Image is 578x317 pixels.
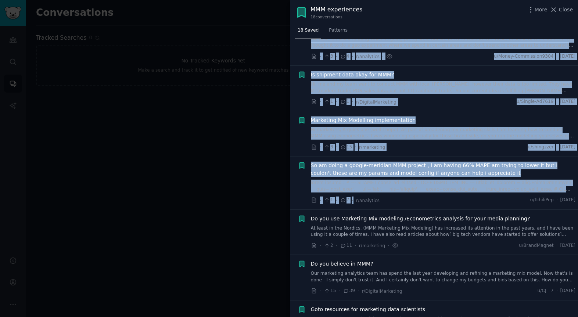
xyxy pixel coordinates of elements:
[494,53,554,60] span: u/Money-Commission9304
[311,71,394,79] a: Is shipment data okay for MMM?
[311,36,576,49] a: We have an MMM running which is going pretty well. But we need to validate the ROAS of some of th...
[340,197,349,203] span: 7
[556,288,558,294] span: ·
[340,242,352,249] span: 11
[311,225,576,238] a: At least in the Nordics, (MMM Marketing Mix Modeling) has increased its attention in the past yea...
[329,27,347,34] span: Patterns
[311,306,426,313] a: Goto resources for marketing data scientists
[310,5,362,14] div: MMM experiences
[556,197,558,203] span: ·
[560,197,575,203] span: [DATE]
[336,242,337,249] span: ·
[298,27,319,34] span: 18 Saved
[320,197,321,204] span: ·
[324,53,333,60] span: 3
[336,98,337,106] span: ·
[343,288,355,294] span: 39
[324,197,333,203] span: 1
[559,6,573,14] span: Close
[311,260,373,268] a: Do you believe in MMM?
[311,81,576,94] a: Hi, me and my team want to conduct MMM with local [PERSON_NAME], however their data is too limite...
[362,289,402,294] span: r/DigitalMarketing
[311,162,576,177] a: So am doing a google-meridian MMM project , i am having 66% MAPE am trying to lower it but i coul...
[560,144,575,151] span: [DATE]
[352,98,353,106] span: ·
[560,98,575,105] span: [DATE]
[352,197,353,204] span: ·
[320,98,321,106] span: ·
[295,25,321,40] a: 18 Saved
[359,243,385,248] span: r/marketing
[320,287,321,295] span: ·
[560,288,575,294] span: [DATE]
[311,116,416,124] a: Marketing Mix Modelling implementation
[560,242,575,249] span: [DATE]
[356,54,380,59] span: r/analytics
[517,98,554,105] span: u/Single-Ad7619
[324,242,333,249] span: 2
[324,288,336,294] span: 15
[311,270,576,283] a: Our marketing analytics team has spend the last year developing and refining a marketing mix mode...
[356,198,380,203] span: r/analytics
[528,144,553,151] span: u/shingzzer
[339,287,340,295] span: ·
[556,98,558,105] span: ·
[527,6,548,14] button: More
[340,144,352,151] span: 15
[556,242,558,249] span: ·
[538,288,554,294] span: u/CJ__7
[535,6,548,14] span: More
[550,6,573,14] button: Close
[324,98,333,105] span: 1
[355,143,356,151] span: ·
[310,14,362,19] div: 18 conversation s
[340,98,349,105] span: 1
[320,242,321,249] span: ·
[352,53,353,60] span: ·
[560,53,575,60] span: [DATE]
[340,53,349,60] span: 4
[355,242,356,249] span: ·
[358,287,359,295] span: ·
[336,143,337,151] span: ·
[311,180,576,192] a: lorem ipsumd : # --- SITAMET conse_ad_elitsed - DO-EIUSMO TEM_INC --- utlab_et_dolorem = aliq.Eni...
[530,197,553,203] span: u/TchiliPep
[326,25,350,40] a: Patterns
[336,53,337,60] span: ·
[320,143,321,151] span: ·
[382,53,384,60] span: ·
[320,53,321,60] span: ·
[356,100,396,105] span: r/DigitalMarketing
[388,242,389,249] span: ·
[556,53,558,60] span: ·
[359,145,385,150] span: r/marketing
[324,144,333,151] span: 3
[336,197,337,204] span: ·
[556,144,558,151] span: ·
[311,127,576,140] a: Hi marketers, A quick one (well I hope). As part of broadening my marketing skills I am learning ...
[519,242,553,249] span: u/BrandMagnet
[311,215,530,223] a: Do you use Marketing Mix modeling /Econometrics analysis for your media planning?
